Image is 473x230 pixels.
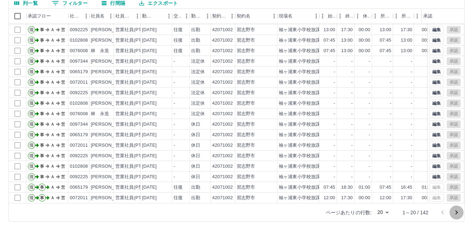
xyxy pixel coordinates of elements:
[61,132,65,137] text: 営
[142,69,157,75] div: [DATE]
[29,153,34,158] text: 現
[40,69,44,74] text: 事
[50,38,55,43] text: Ａ
[50,59,55,64] text: Ａ
[422,48,433,54] div: 00:00
[141,9,172,23] div: 勤務日
[390,132,391,138] div: -
[142,100,157,107] div: [DATE]
[279,27,343,33] div: 袖ヶ浦東小学校放課後子供教室
[429,110,444,118] button: 編集
[359,48,370,54] div: 00:00
[114,9,141,23] div: 社員区分
[174,121,175,128] div: -
[328,9,336,23] div: 始業
[279,90,343,96] div: 袖ヶ浦東小学校放課後子供教室
[311,11,322,21] button: メニュー
[164,11,174,21] button: メニュー
[237,69,255,75] div: 習志野市
[29,122,34,127] text: 現
[429,120,444,128] button: 編集
[450,205,464,219] button: 次のページへ
[279,9,292,23] div: 現場名
[70,111,88,117] div: 0076008
[212,69,233,75] div: 42071002
[191,48,200,54] div: 出勤
[429,57,444,65] button: 編集
[211,9,235,23] div: 契約コード
[40,153,44,158] text: 事
[142,27,157,33] div: [DATE]
[174,37,183,44] div: 往復
[334,100,335,107] div: -
[50,143,55,148] text: Ａ
[237,153,255,159] div: 習志野市
[411,142,412,149] div: -
[70,100,88,107] div: 0102808
[181,11,192,21] button: メニュー
[279,37,343,44] div: 袖ヶ浦東小学校放課後子供教室
[390,69,391,75] div: -
[319,9,337,23] div: 始業
[61,122,65,127] text: 営
[40,90,44,95] text: 事
[142,48,157,54] div: [DATE]
[26,9,68,23] div: 承認フロー
[422,27,433,33] div: 00:00
[70,69,88,75] div: 0065179
[70,9,81,23] div: 社員番号
[70,37,88,44] div: 0102808
[212,27,233,33] div: 42071002
[91,27,129,33] div: [PERSON_NAME]
[359,37,370,44] div: 00:00
[380,27,391,33] div: 13:00
[235,9,277,23] div: 契約名
[174,79,175,86] div: -
[191,90,205,96] div: 法定休
[91,132,129,138] div: [PERSON_NAME]
[334,153,335,159] div: -
[106,11,116,21] button: メニュー
[70,27,88,33] div: 0092225
[369,90,370,96] div: -
[50,69,55,74] text: Ａ
[40,27,44,32] text: 事
[237,121,255,128] div: 習志野市
[40,132,44,137] text: 事
[28,9,51,23] div: 承認フロー
[174,9,181,23] div: 交通費
[390,121,391,128] div: -
[70,90,88,96] div: 0092225
[411,132,412,138] div: -
[115,58,152,65] div: 営業社員(PT契約)
[429,47,444,55] button: 編集
[279,132,343,138] div: 袖ヶ浦東小学校放課後子供教室
[369,58,370,65] div: -
[237,48,255,54] div: 習志野市
[212,79,233,86] div: 42071002
[191,79,205,86] div: 法定休
[70,153,88,159] div: 0092225
[191,142,200,149] div: 休日
[369,132,370,138] div: -
[279,58,343,65] div: 袖ヶ浦東小学校放課後子供教室
[401,37,412,44] div: 13:00
[212,58,233,65] div: 42071002
[61,143,65,148] text: 営
[29,90,34,95] text: 現
[190,9,211,23] div: 勤務区分
[191,111,205,117] div: 法定休
[212,90,233,96] div: 42071002
[401,48,412,54] div: 13:00
[50,153,55,158] text: Ａ
[390,142,391,149] div: -
[50,90,55,95] text: Ａ
[29,101,34,106] text: 現
[401,27,412,33] div: 17:30
[91,37,129,44] div: [PERSON_NAME]
[390,79,391,86] div: -
[369,121,370,128] div: -
[172,9,190,23] div: 交通費
[324,37,335,44] div: 07:45
[411,153,412,159] div: -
